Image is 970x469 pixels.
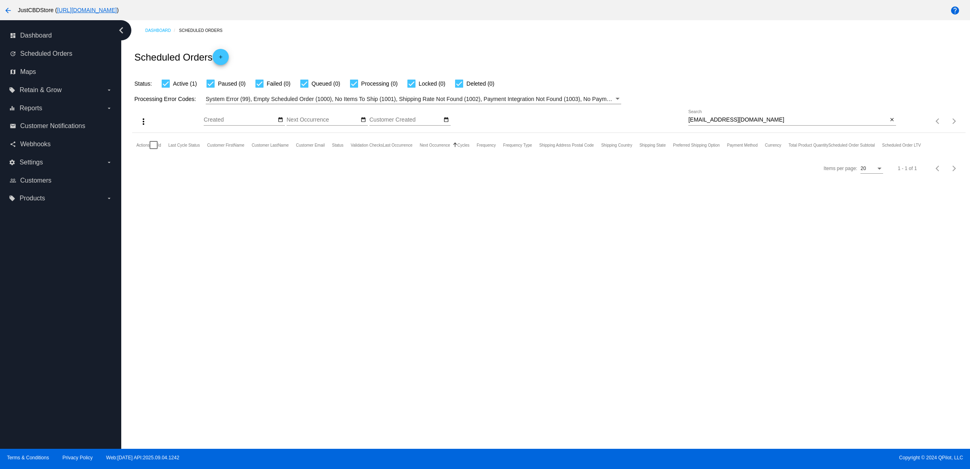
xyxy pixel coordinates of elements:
[10,177,16,184] i: people_outline
[179,24,230,37] a: Scheduled Orders
[10,32,16,39] i: dashboard
[458,143,470,147] button: Change sorting for Cycles
[10,141,16,147] i: share
[57,7,117,13] a: [URL][DOMAIN_NAME]
[9,159,15,166] i: settings
[106,159,112,166] i: arrow_drop_down
[134,96,196,102] span: Processing Error Codes:
[18,7,119,13] span: JustCBDStore ( )
[10,47,112,60] a: update Scheduled Orders
[351,133,383,157] mat-header-cell: Validation Checks
[19,86,61,94] span: Retain & Grow
[115,24,128,37] i: chevron_left
[3,6,13,15] mat-icon: arrow_back
[312,79,340,88] span: Queued (0)
[673,143,720,147] button: Change sorting for PreferredShippingOption
[20,50,72,57] span: Scheduled Orders
[888,116,896,124] button: Clear
[10,65,112,78] a: map Maps
[296,143,325,147] button: Change sorting for CustomerEmail
[860,166,883,172] mat-select: Items per page:
[20,122,85,130] span: Customer Notifications
[287,117,359,123] input: Next Occurrence
[134,49,228,65] h2: Scheduled Orders
[369,117,442,123] input: Customer Created
[136,133,150,157] mat-header-cell: Actions
[950,6,960,15] mat-icon: help
[828,143,875,147] button: Change sorting for Subtotal
[278,117,283,123] mat-icon: date_range
[19,195,45,202] span: Products
[361,117,366,123] mat-icon: date_range
[420,143,450,147] button: Change sorting for NextOccurrenceUtc
[10,120,112,132] a: email Customer Notifications
[10,123,16,129] i: email
[10,69,16,75] i: map
[419,79,445,88] span: Locked (0)
[19,105,42,112] span: Reports
[946,113,962,129] button: Next page
[9,105,15,111] i: equalizer
[19,159,43,166] span: Settings
[106,455,179,461] a: Web:[DATE] API:2025.09.04.1242
[930,113,946,129] button: Previous page
[946,160,962,177] button: Next page
[824,166,857,171] div: Items per page:
[10,50,16,57] i: update
[9,87,15,93] i: local_offer
[106,105,112,111] i: arrow_drop_down
[145,24,179,37] a: Dashboard
[639,143,666,147] button: Change sorting for ShippingState
[173,79,197,88] span: Active (1)
[10,29,112,42] a: dashboard Dashboard
[216,54,226,64] mat-icon: add
[688,117,888,123] input: Search
[7,455,49,461] a: Terms & Conditions
[20,68,36,76] span: Maps
[158,143,161,147] button: Change sorting for Id
[930,160,946,177] button: Previous page
[10,138,112,151] a: share Webhooks
[267,79,291,88] span: Failed (0)
[139,117,148,126] mat-icon: more_vert
[361,79,398,88] span: Processing (0)
[492,455,963,461] span: Copyright © 2024 QPilot, LLC
[134,80,152,87] span: Status:
[169,143,200,147] button: Change sorting for LastProcessingCycleId
[9,195,15,202] i: local_offer
[466,79,494,88] span: Deleted (0)
[539,143,594,147] button: Change sorting for ShippingPostcode
[20,32,52,39] span: Dashboard
[63,455,93,461] a: Privacy Policy
[882,143,921,147] button: Change sorting for LifetimeValue
[20,141,51,148] span: Webhooks
[789,133,828,157] mat-header-cell: Total Product Quantity
[898,166,917,171] div: 1 - 1 of 1
[252,143,289,147] button: Change sorting for CustomerLastName
[206,94,621,104] mat-select: Filter by Processing Error Codes
[106,195,112,202] i: arrow_drop_down
[765,143,781,147] button: Change sorting for CurrencyIso
[10,174,112,187] a: people_outline Customers
[106,87,112,93] i: arrow_drop_down
[503,143,532,147] button: Change sorting for FrequencyType
[477,143,496,147] button: Change sorting for Frequency
[727,143,758,147] button: Change sorting for PaymentMethod.Type
[332,143,343,147] button: Change sorting for Status
[383,143,412,147] button: Change sorting for LastOccurrenceUtc
[443,117,449,123] mat-icon: date_range
[204,117,276,123] input: Created
[218,79,245,88] span: Paused (0)
[207,143,244,147] button: Change sorting for CustomerFirstName
[601,143,632,147] button: Change sorting for ShippingCountry
[860,166,866,171] span: 20
[889,117,895,123] mat-icon: close
[20,177,51,184] span: Customers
